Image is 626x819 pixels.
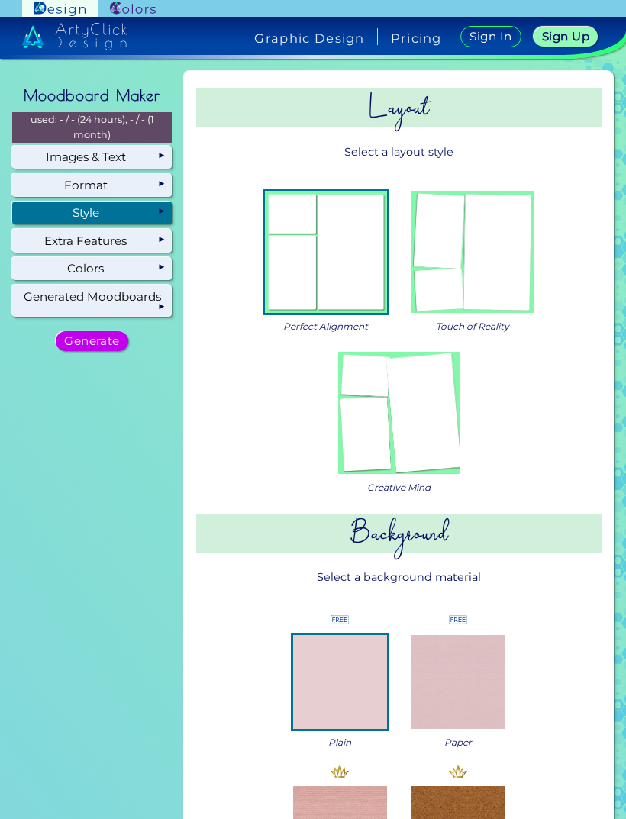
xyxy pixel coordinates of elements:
[472,31,510,42] h5: Sign In
[537,27,595,46] a: Sign Up
[254,32,364,44] h4: Graphic Design
[338,352,460,474] img: layout_messy.png
[331,762,349,780] img: icon_premium_gold.svg
[196,514,602,553] h2: Background
[411,635,505,729] img: ex-mb-sw-style-1.png
[12,146,172,169] div: Images & Text
[449,762,467,780] img: icon_premium_gold.svg
[196,88,602,127] h2: Layout
[12,285,172,317] div: Generated Moodboards
[436,319,509,334] span: Touch of Reality
[67,336,117,347] h5: Generate
[12,257,172,280] div: Colors
[196,138,602,166] p: Select a layout style
[265,191,387,313] img: layout_straight.png
[411,191,534,313] img: layout_slight.png
[367,480,431,495] span: Creative Mind
[331,611,349,629] img: icon_free.svg
[12,229,172,252] div: Extra Features
[293,635,387,729] img: ex-mb-sw-style-0.jpg
[12,112,172,143] p: used: - / - (24 hours), - / - (1 month)
[283,319,368,334] span: Perfect Alignment
[196,563,602,592] p: Select a background material
[463,27,518,47] a: Sign In
[449,611,467,629] img: icon_free.svg
[110,2,156,16] img: ArtyClick Colors logo
[16,79,169,112] h2: Moodboard Maker
[22,23,127,50] img: artyclick_design_logo_white_combined_path.svg
[12,202,172,224] div: Style
[12,173,172,196] div: Format
[444,735,472,750] span: Paper
[328,735,351,750] span: Plain
[544,31,587,42] h5: Sign Up
[391,32,442,44] a: Pricing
